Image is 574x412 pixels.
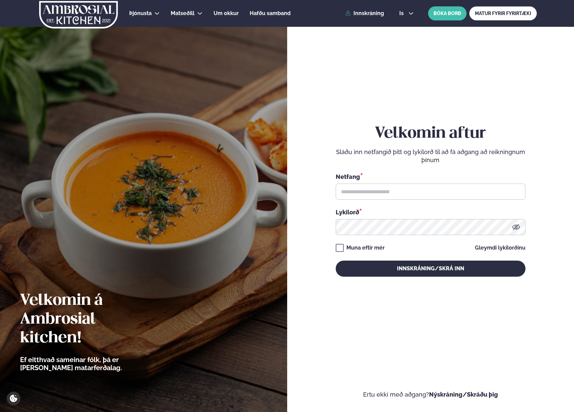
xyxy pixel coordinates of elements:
[336,208,525,216] div: Lykilorð
[336,261,525,277] button: Innskráning/Skrá inn
[20,356,159,372] p: Ef eitthvað sameinar fólk, þá er [PERSON_NAME] matarferðalag.
[250,9,291,17] a: Hafðu samband
[475,245,525,251] a: Gleymdi lykilorðinu
[336,148,525,164] p: Sláðu inn netfangið þitt og lykilorð til að fá aðgang að reikningnum þínum
[250,10,291,16] span: Hafðu samband
[428,6,467,20] button: BÓKA BORÐ
[171,10,194,16] span: Matseðill
[38,1,118,28] img: logo
[214,9,239,17] a: Um okkur
[171,9,194,17] a: Matseðill
[214,10,239,16] span: Um okkur
[429,391,498,398] a: Nýskráning/Skráðu þig
[307,391,554,399] p: Ertu ekki með aðgang?
[336,172,525,181] div: Netfang
[336,124,525,143] h2: Velkomin aftur
[469,6,537,20] a: MATUR FYRIR FYRIRTÆKI
[7,392,20,405] a: Cookie settings
[129,9,152,17] a: Þjónusta
[399,11,406,16] span: is
[345,10,384,16] a: Innskráning
[129,10,152,16] span: Þjónusta
[20,291,159,348] h2: Velkomin á Ambrosial kitchen!
[394,11,419,16] button: is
